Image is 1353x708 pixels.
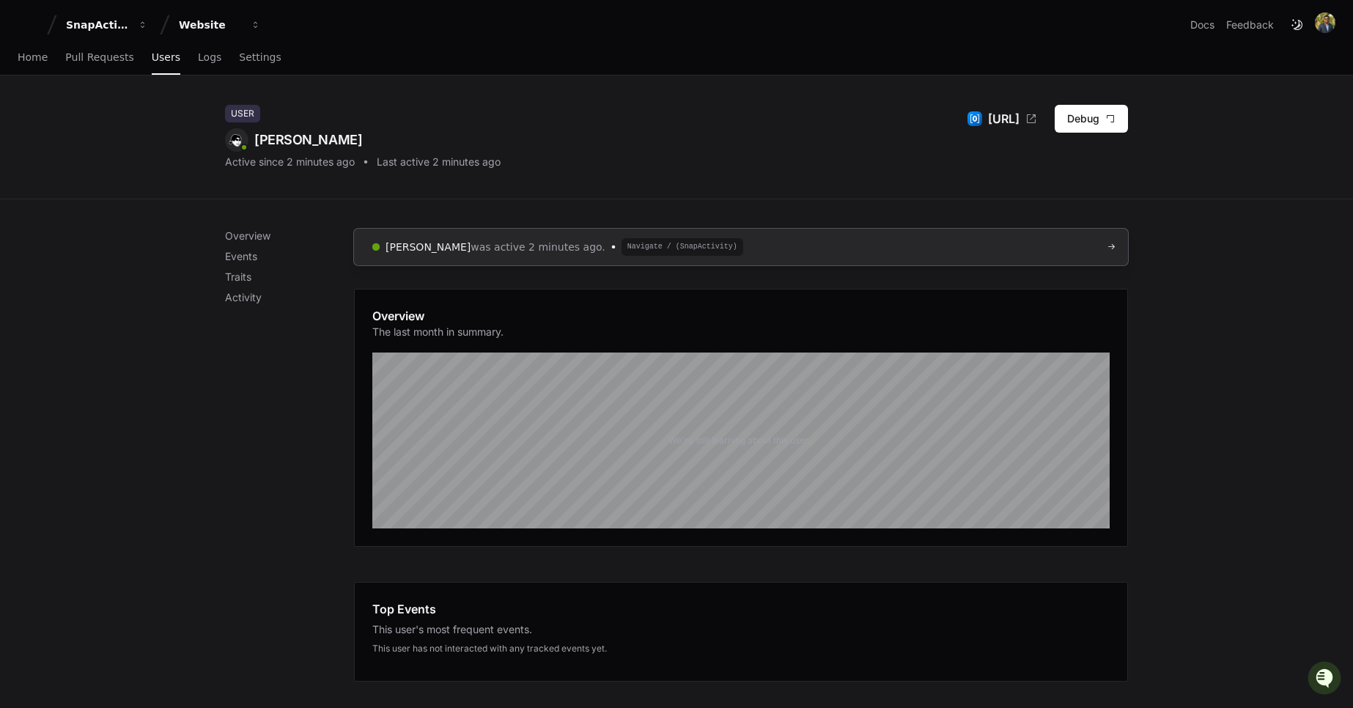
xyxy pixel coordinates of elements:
[225,229,354,243] p: Overview
[988,110,1020,128] span: [URL]
[146,154,177,165] span: Pylon
[239,53,281,62] span: Settings
[471,240,605,254] span: was active 2 minutes ago.
[152,41,180,75] a: Users
[377,155,501,169] div: Last active 2 minutes ago
[103,153,177,165] a: Powered byPylon
[225,105,260,122] div: User
[18,53,48,62] span: Home
[152,53,180,62] span: Users
[225,290,354,305] p: Activity
[386,241,471,253] a: [PERSON_NAME]
[1315,12,1335,33] img: avatar
[225,270,354,284] p: Traits
[227,130,246,150] img: 2.svg
[225,249,354,264] p: Events
[988,110,1037,128] a: [URL]
[173,12,267,38] button: Website
[1226,18,1274,32] button: Feedback
[225,155,355,169] div: Active since 2 minutes ago
[18,41,48,75] a: Home
[1306,660,1346,699] iframe: Open customer support
[15,109,41,136] img: 1756235613930-3d25f9e4-fa56-45dd-b3ad-e072dfbd1548
[239,41,281,75] a: Settings
[15,15,44,44] img: PlayerZero
[372,600,436,618] h1: Top Events
[1055,105,1128,133] button: Debug
[225,128,501,152] div: [PERSON_NAME]
[372,622,1110,637] div: This user's most frequent events.
[668,435,814,446] div: We're still learning about this user...
[65,53,133,62] span: Pull Requests
[15,59,267,82] div: Welcome
[967,111,982,126] img: playerzero.ai
[372,643,1110,654] div: This user has not interacted with any tracked events yet.
[198,41,221,75] a: Logs
[198,53,221,62] span: Logs
[249,114,267,131] button: Start new chat
[66,18,129,32] div: SnapActivity
[622,238,743,256] span: Navigate / (SnapActivity)
[65,41,133,75] a: Pull Requests
[354,229,1128,265] a: [PERSON_NAME]was active 2 minutes ago.Navigate / (SnapActivity)
[372,325,504,339] p: The last month in summary.
[372,307,504,325] h1: Overview
[179,18,242,32] div: Website
[372,307,1110,348] app-pz-page-link-header: Overview
[50,124,213,136] div: We're offline, but we'll be back soon!
[60,12,154,38] button: SnapActivity
[1190,18,1214,32] a: Docs
[50,109,240,124] div: Start new chat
